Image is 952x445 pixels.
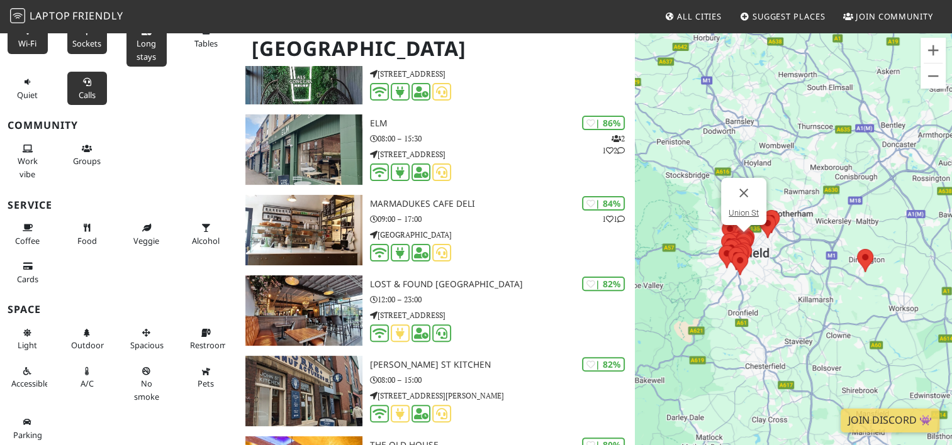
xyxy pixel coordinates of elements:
span: Food [77,235,97,246]
button: Veggie [126,217,167,251]
h3: Space [8,304,230,316]
button: Tables [186,21,227,54]
a: Join Discord 👾 [841,409,939,432]
button: Sockets [67,21,108,54]
h3: Community [8,119,230,131]
span: Quiet [17,89,38,101]
span: All Cities [677,11,722,22]
span: Group tables [73,155,101,167]
span: Outdoor area [71,339,104,351]
a: Join Community [838,5,938,28]
span: Alcohol [192,235,220,246]
h3: Marmadukes Cafe Deli [370,199,634,209]
button: Groups [67,138,108,172]
p: 12:00 – 23:00 [370,294,634,305]
span: Coffee [15,235,40,246]
h3: Lost & Found [GEOGRAPHIC_DATA] [370,279,634,290]
p: [STREET_ADDRESS][PERSON_NAME] [370,390,634,402]
span: Stable Wi-Fi [18,38,36,49]
h3: Service [8,199,230,211]
span: Pet friendly [198,378,214,389]
a: Marmadukes Cafe Deli | 84% 11 Marmadukes Cafe Deli 09:00 – 17:00 [GEOGRAPHIC_DATA] [238,195,634,265]
div: | 82% [582,357,625,371]
button: Restroom [186,322,227,356]
img: Marmadukes Cafe Deli [245,195,362,265]
span: Join Community [856,11,933,22]
span: Friendly [72,9,123,23]
h3: [PERSON_NAME] St Kitchen [370,360,634,370]
button: Food [67,217,108,251]
p: [STREET_ADDRESS] [370,148,634,160]
button: Parking [8,412,48,445]
button: Cards [8,256,48,289]
span: Veggie [133,235,159,246]
span: Laptop [30,9,70,23]
button: No smoke [126,361,167,407]
button: Pets [186,361,227,394]
a: Lost & Found Sheffield | 82% Lost & Found [GEOGRAPHIC_DATA] 12:00 – 23:00 [STREET_ADDRESS] [238,275,634,346]
p: [GEOGRAPHIC_DATA] [370,229,634,241]
span: Long stays [137,38,156,62]
img: LaptopFriendly [10,8,25,23]
img: Lost & Found Sheffield [245,275,362,346]
button: Zoom in [921,38,946,63]
span: Spacious [130,339,164,351]
button: Coffee [8,217,48,251]
h3: ELM [370,118,634,129]
p: 1 1 [602,213,625,225]
span: Power sockets [72,38,101,49]
span: Credit cards [17,273,38,285]
span: Restroom [190,339,227,351]
h1: [GEOGRAPHIC_DATA] [242,31,632,66]
img: ELM [245,114,362,185]
span: Suggest Places [753,11,826,22]
a: Union St [729,208,759,217]
a: John St Kitchen | 82% [PERSON_NAME] St Kitchen 08:00 – 15:00 [STREET_ADDRESS][PERSON_NAME] [238,356,634,426]
span: Natural light [18,339,37,351]
p: [STREET_ADDRESS] [370,309,634,321]
button: Alcohol [186,217,227,251]
a: All Cities [659,5,727,28]
button: Long stays [126,21,167,67]
button: Close [729,178,759,208]
p: 08:00 – 15:30 [370,133,634,145]
a: LaptopFriendly LaptopFriendly [10,6,123,28]
button: Accessible [8,361,48,394]
button: Zoom out [921,63,946,89]
div: | 86% [582,116,625,130]
button: Spacious [126,322,167,356]
div: | 84% [582,196,625,211]
button: A/C [67,361,108,394]
p: 08:00 – 15:00 [370,374,634,386]
span: Video/audio calls [79,89,96,101]
button: Light [8,322,48,356]
a: ELM | 86% 212 ELM 08:00 – 15:30 [STREET_ADDRESS] [238,114,634,185]
button: Quiet [8,72,48,105]
p: 09:00 – 17:00 [370,213,634,225]
img: John St Kitchen [245,356,362,426]
a: Suggest Places [735,5,831,28]
span: People working [18,155,38,179]
p: 2 1 2 [602,133,625,157]
span: Smoke free [134,378,159,402]
span: Accessible [11,378,49,389]
button: Outdoor [67,322,108,356]
span: Work-friendly tables [194,38,218,49]
button: Wi-Fi [8,21,48,54]
button: Calls [67,72,108,105]
span: Parking [13,429,42,441]
span: Air conditioned [81,378,94,389]
div: | 82% [582,277,625,291]
button: Work vibe [8,138,48,184]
